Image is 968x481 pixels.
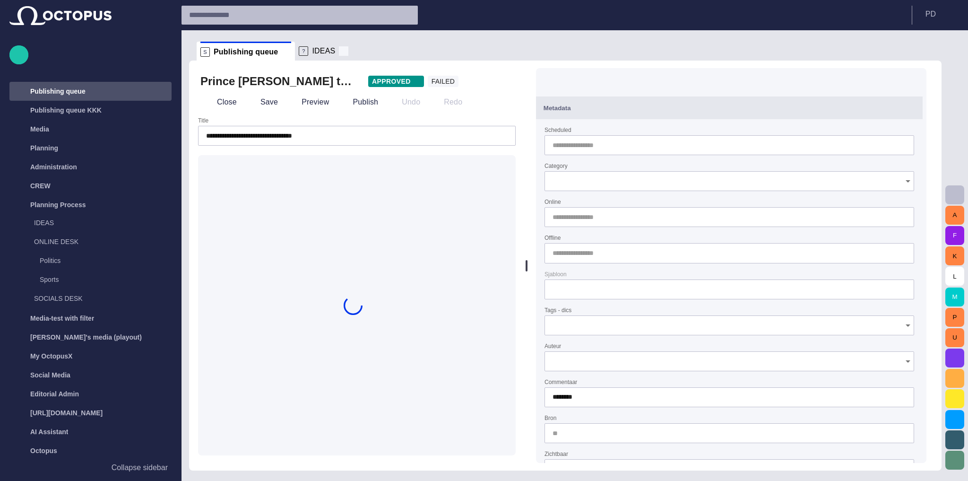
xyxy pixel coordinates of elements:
[544,306,571,314] label: Tags - dics
[295,42,352,61] div: ?IDEAS
[9,309,172,328] div: Media-test with filter
[901,319,915,332] button: Open
[34,294,153,303] p: SOCIALS DESK
[30,446,57,455] p: Octopus
[536,96,923,119] button: Metadata
[9,44,172,420] ul: main menu
[30,332,142,342] p: [PERSON_NAME]'s media (playout)
[30,200,86,210] p: Planning Process
[244,94,281,111] button: Save
[30,162,77,172] p: Administration
[312,46,335,56] span: IDEAS
[30,87,86,96] p: Publishing queue
[200,74,357,89] h2: Prince William to leave the military
[9,458,172,477] button: Collapse sidebar
[9,82,172,101] div: Publishing queue
[34,218,172,227] p: IDEAS
[544,342,561,350] label: Auteur
[544,162,568,170] label: Category
[197,42,295,61] div: SPublishing queue
[918,6,962,23] button: PD
[9,120,172,139] div: Media
[9,328,172,347] div: [PERSON_NAME]'s media (playout)
[9,422,172,441] div: AI Assistant
[9,441,172,460] div: Octopus
[901,355,915,368] button: Open
[432,77,455,86] span: FAILED
[30,427,68,437] p: AI Assistant
[544,450,568,458] label: Zichtbaar
[945,206,964,225] button: A
[214,47,278,57] span: Publishing queue
[9,176,172,195] div: CREW
[112,462,168,473] p: Collapse sidebar
[9,403,172,422] div: [URL][DOMAIN_NAME]
[336,94,381,111] button: Publish
[945,226,964,245] button: F
[368,76,424,87] button: APPROVED
[40,256,172,265] p: Politics
[544,105,571,112] span: Metadata
[9,6,112,25] img: Octopus News Room
[200,94,240,111] button: Close
[901,463,915,476] button: Open
[945,308,964,327] button: P
[544,234,561,242] label: Offline
[21,271,172,290] div: Sports
[30,351,72,361] p: My OctopusX
[30,143,58,153] p: Planning
[30,124,49,134] p: Media
[945,267,964,286] button: L
[945,328,964,347] button: U
[200,47,210,57] p: S
[30,370,70,380] p: Social Media
[30,181,51,191] p: CREW
[544,378,577,386] label: Commentaar
[299,46,308,56] p: ?
[945,246,964,265] button: K
[544,126,571,134] label: Scheduled
[285,94,332,111] button: Preview
[945,288,964,306] button: M
[30,314,94,323] p: Media-test with filter
[21,252,172,271] div: Politics
[30,105,102,115] p: Publishing queue KKK
[925,9,936,20] p: P D
[15,214,172,233] div: IDEAS
[198,117,208,125] label: Title
[30,408,103,418] p: [URL][DOMAIN_NAME]
[544,198,561,206] label: Online
[34,237,153,246] p: ONLINE DESK
[544,414,556,422] label: Bron
[901,175,915,188] button: Open
[40,275,172,284] p: Sports
[544,270,567,278] label: Sjabloon
[30,389,79,399] p: Editorial Admin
